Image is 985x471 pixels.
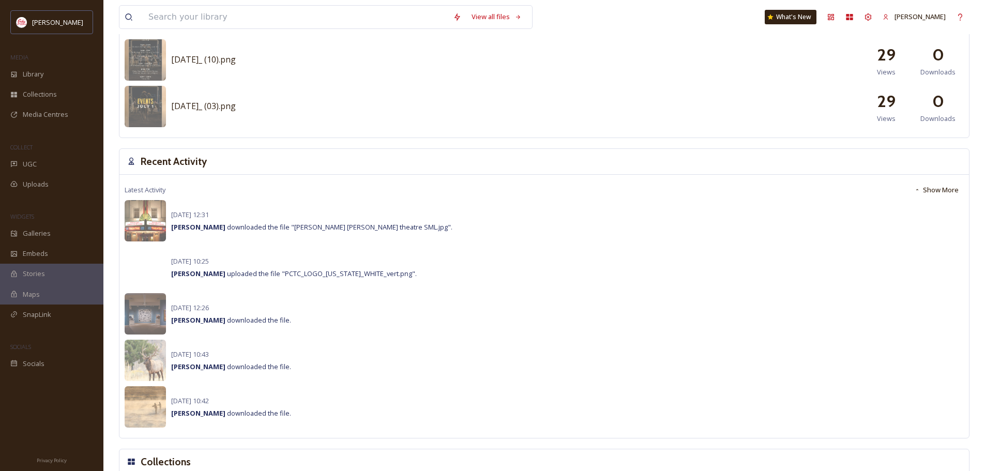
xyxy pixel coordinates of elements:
span: COLLECT [10,143,33,151]
h2: 0 [932,42,944,67]
h3: Collections [141,454,191,469]
img: 9G09ukj0ESYAAAAAAAAp5gfall-fishing-on-the-madison-river-at-sunrise-3_38290226251_o.jpg [125,386,166,428]
strong: [PERSON_NAME] [171,222,225,232]
span: Privacy Policy [37,457,67,464]
span: [DATE] 10:25 [171,256,209,266]
button: Show More [909,180,964,200]
span: downloaded the file. [171,315,291,325]
a: Privacy Policy [37,453,67,466]
span: Views [877,67,896,77]
span: [DATE] 10:43 [171,350,209,359]
input: Search your library [143,6,448,28]
h3: Recent Activity [141,154,207,169]
span: Maps [23,290,40,299]
span: Downloads [920,67,956,77]
img: images%20(1).png [17,17,27,27]
span: [DATE] 12:31 [171,210,209,219]
span: Stories [23,269,45,279]
span: [PERSON_NAME] [895,12,946,21]
span: Library [23,69,43,79]
span: SnapLink [23,310,51,320]
h2: 29 [877,42,896,67]
span: Media Centres [23,110,68,119]
span: downloaded the file. [171,408,291,418]
strong: [PERSON_NAME] [171,269,225,278]
a: [PERSON_NAME] [877,7,951,27]
span: [DATE] 12:26 [171,303,209,312]
span: [DATE]_ (10).png [171,54,236,65]
img: 46befa6d-87e3-40b3-90af-d02ab67d5342.jpg [125,39,166,81]
span: Embeds [23,249,48,259]
h2: 29 [877,89,896,114]
strong: [PERSON_NAME] [171,315,225,325]
span: Galleries [23,229,51,238]
span: Downloads [920,114,956,124]
a: What's New [765,10,816,24]
strong: [PERSON_NAME] [171,362,225,371]
h2: 0 [932,89,944,114]
span: Latest Activity [125,185,165,195]
span: [PERSON_NAME] [32,18,83,27]
span: MEDIA [10,53,28,61]
span: Collections [23,89,57,99]
span: downloaded the file. [171,362,291,371]
img: 2c3ba1a9-d71f-4303-a6fb-574dc00fab0c.jpg [125,293,166,335]
img: 9G09ukj0ESYAAAAAAAAm4wbull-elk-in-mammoth-hot-springs_31403534508_o.jpg [125,340,166,381]
a: View all files [466,7,527,27]
span: uploaded the file "PCTC_LOGO_[US_STATE]_WHITE_vert.png". [171,269,417,278]
span: downloaded the file "[PERSON_NAME] [PERSON_NAME] theatre SML.jpg". [171,222,452,232]
span: WIDGETS [10,212,34,220]
span: [DATE] 10:42 [171,396,209,405]
img: e7e13c3e-2b21-4ea5-94bd-bbefdfd608d8.jpg [125,247,166,288]
span: SOCIALS [10,343,31,351]
span: Uploads [23,179,49,189]
strong: [PERSON_NAME] [171,408,225,418]
span: Views [877,114,896,124]
img: a5c61796-7de2-4347-ab8a-037abac0ad9d.jpg [125,86,166,127]
img: 9G09ukj0ESYAAAAAAAAZewDan%2520Miller%2520cody%2520theatre%2520SML.jpg [125,200,166,241]
span: Socials [23,359,44,369]
span: [DATE]_ (03).png [171,100,236,112]
span: UGC [23,159,37,169]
